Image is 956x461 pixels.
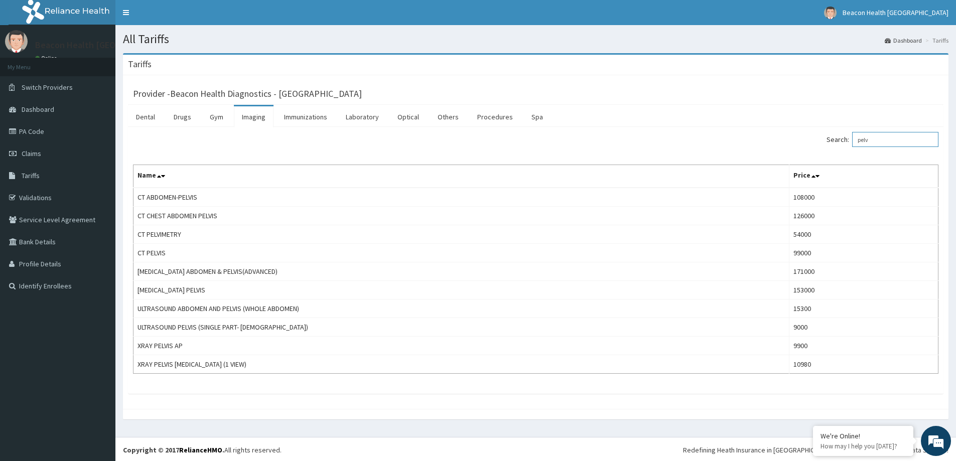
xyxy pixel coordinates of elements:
a: Drugs [166,106,199,127]
label: Search: [827,132,938,147]
span: Dashboard [22,105,54,114]
div: Minimize live chat window [165,5,189,29]
a: Dental [128,106,163,127]
img: User Image [824,7,837,19]
td: CT CHEST ABDOMEN PELVIS [133,207,789,225]
th: Price [789,165,938,188]
span: Tariffs [22,171,40,180]
td: CT PELVIMETRY [133,225,789,244]
p: How may I help you today? [821,442,906,450]
td: ULTRASOUND PELVIS (SINGLE PART- [DEMOGRAPHIC_DATA]) [133,318,789,337]
div: Redefining Heath Insurance in [GEOGRAPHIC_DATA] using Telemedicine and Data Science! [683,445,948,455]
td: XRAY PELVIS [MEDICAL_DATA] (1 VIEW) [133,355,789,374]
a: Others [430,106,467,127]
td: CT ABDOMEN-PELVIS [133,188,789,207]
a: RelianceHMO [179,445,222,454]
div: We're Online! [821,431,906,440]
a: Optical [389,106,427,127]
strong: Copyright © 2017 . [123,445,224,454]
td: 54000 [789,225,938,244]
span: Beacon Health [GEOGRAPHIC_DATA] [843,8,948,17]
span: Switch Providers [22,83,73,92]
span: Claims [22,149,41,158]
input: Search: [852,132,938,147]
td: [MEDICAL_DATA] PELVIS [133,281,789,299]
td: 171000 [789,262,938,281]
a: Spa [523,106,551,127]
a: Immunizations [276,106,335,127]
th: Name [133,165,789,188]
li: Tariffs [923,36,948,45]
td: 9000 [789,318,938,337]
td: ULTRASOUND ABDOMEN AND PELVIS (WHOLE ABDOMEN) [133,299,789,318]
h1: All Tariffs [123,33,948,46]
a: Dashboard [885,36,922,45]
td: 15300 [789,299,938,318]
h3: Provider - Beacon Health Diagnostics - [GEOGRAPHIC_DATA] [133,89,362,98]
td: CT PELVIS [133,244,789,262]
td: 99000 [789,244,938,262]
td: [MEDICAL_DATA] ABDOMEN & PELVIS(ADVANCED) [133,262,789,281]
td: XRAY PELVIS AP [133,337,789,355]
td: 153000 [789,281,938,299]
a: Imaging [234,106,274,127]
img: d_794563401_company_1708531726252_794563401 [19,50,41,75]
td: 10980 [789,355,938,374]
img: User Image [5,30,28,53]
td: 108000 [789,188,938,207]
div: Chat with us now [52,56,169,69]
a: Gym [202,106,231,127]
p: Beacon Health [GEOGRAPHIC_DATA] [35,41,179,50]
a: Laboratory [338,106,387,127]
span: We're online! [58,126,139,228]
td: 126000 [789,207,938,225]
a: Online [35,55,59,62]
a: Procedures [469,106,521,127]
td: 9900 [789,337,938,355]
h3: Tariffs [128,60,152,69]
textarea: Type your message and hit 'Enter' [5,274,191,309]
